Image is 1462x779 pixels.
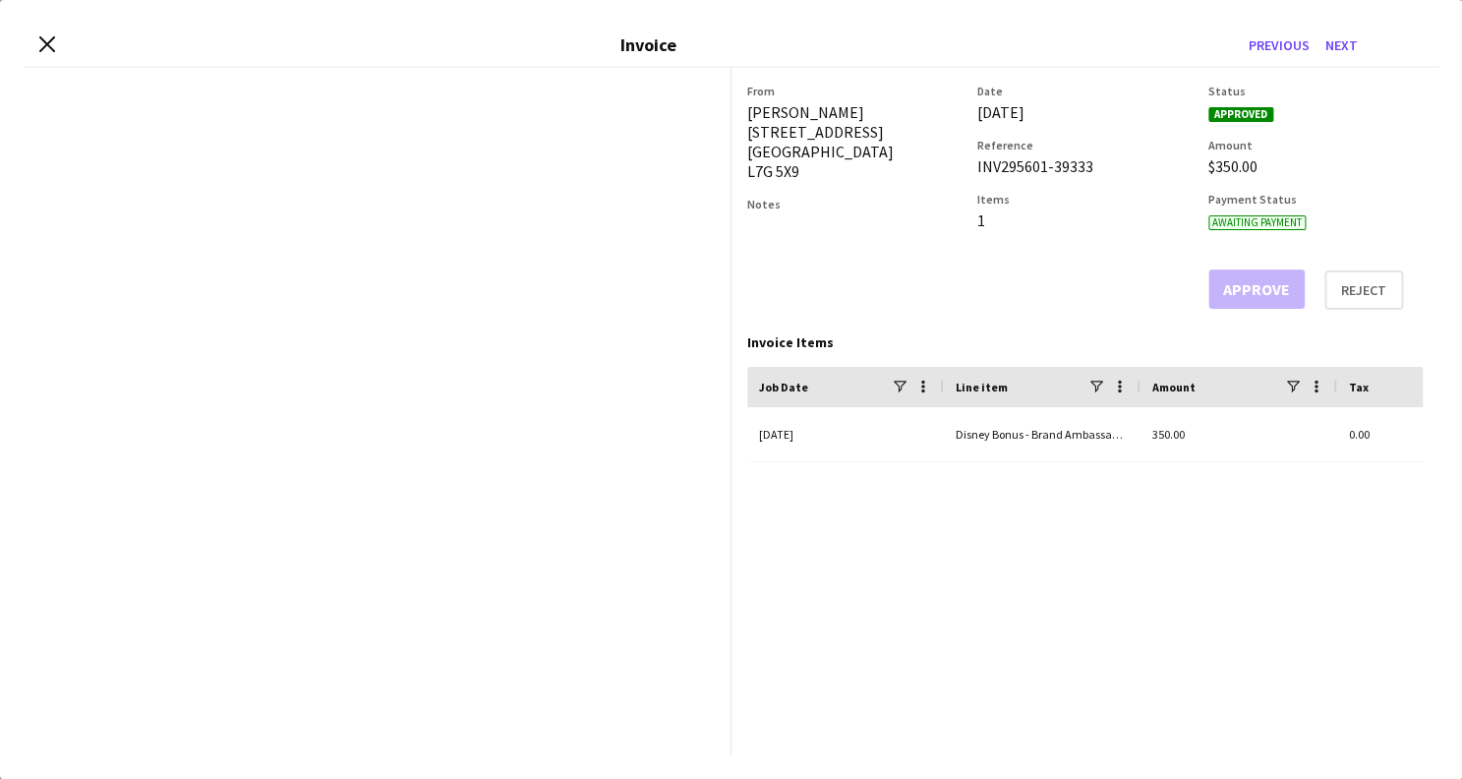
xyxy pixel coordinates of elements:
[1208,107,1273,122] span: Approved
[759,380,808,394] span: Job Date
[1208,138,1423,152] h3: Amount
[1208,84,1423,98] h3: Status
[1324,270,1403,310] button: Reject
[1317,30,1366,61] button: Next
[977,102,1192,122] div: [DATE]
[1208,192,1423,207] h3: Payment Status
[1349,380,1369,394] span: Tax
[620,33,676,56] h3: Invoice
[747,84,962,98] h3: From
[977,84,1192,98] h3: Date
[1208,215,1306,230] span: Awaiting payment
[1241,30,1317,61] button: Previous
[977,192,1192,207] h3: Items
[747,197,962,211] h3: Notes
[747,102,962,181] div: [PERSON_NAME] [STREET_ADDRESS] [GEOGRAPHIC_DATA] L7G 5X9
[956,380,1008,394] span: Line item
[977,156,1192,176] div: INV295601-39333
[747,407,944,461] div: [DATE]
[1208,156,1423,176] div: $350.00
[747,333,1424,351] div: Invoice Items
[1140,407,1337,461] div: 350.00
[944,407,1140,461] div: Disney Bonus - Brand Ambassador (salary)
[977,210,1192,230] div: 1
[1152,380,1196,394] span: Amount
[977,138,1192,152] h3: Reference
